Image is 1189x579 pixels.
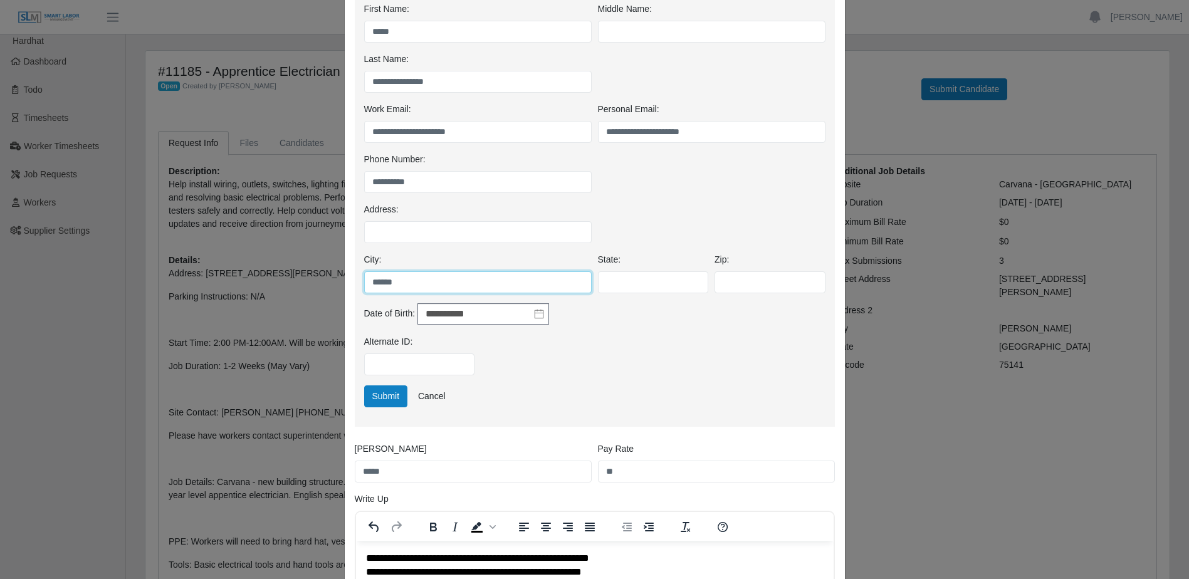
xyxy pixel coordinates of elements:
body: Rich Text Area. Press ALT-0 for help. [10,10,468,66]
label: Date of Birth: [364,307,416,320]
label: Address: [364,203,399,216]
button: Undo [364,518,385,536]
button: Justify [579,518,600,536]
button: Submit [364,385,408,407]
label: State: [598,253,621,266]
button: Decrease indent [616,518,637,536]
button: Help [712,518,733,536]
button: Align left [513,518,535,536]
button: Increase indent [638,518,659,536]
label: Personal Email: [598,103,659,116]
div: Background color Black [466,518,498,536]
button: Clear formatting [675,518,696,536]
label: Work Email: [364,103,411,116]
label: Zip: [715,253,729,266]
label: Pay Rate [598,442,634,456]
button: Align center [535,518,557,536]
label: Write Up [355,493,389,506]
button: Redo [385,518,407,536]
button: Italic [444,518,466,536]
label: [PERSON_NAME] [355,442,427,456]
label: City: [364,253,382,266]
label: Phone Number: [364,153,426,166]
label: Alternate ID: [364,335,413,348]
a: Cancel [410,385,454,407]
label: Last Name: [364,53,409,66]
button: Bold [422,518,444,536]
button: Align right [557,518,579,536]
